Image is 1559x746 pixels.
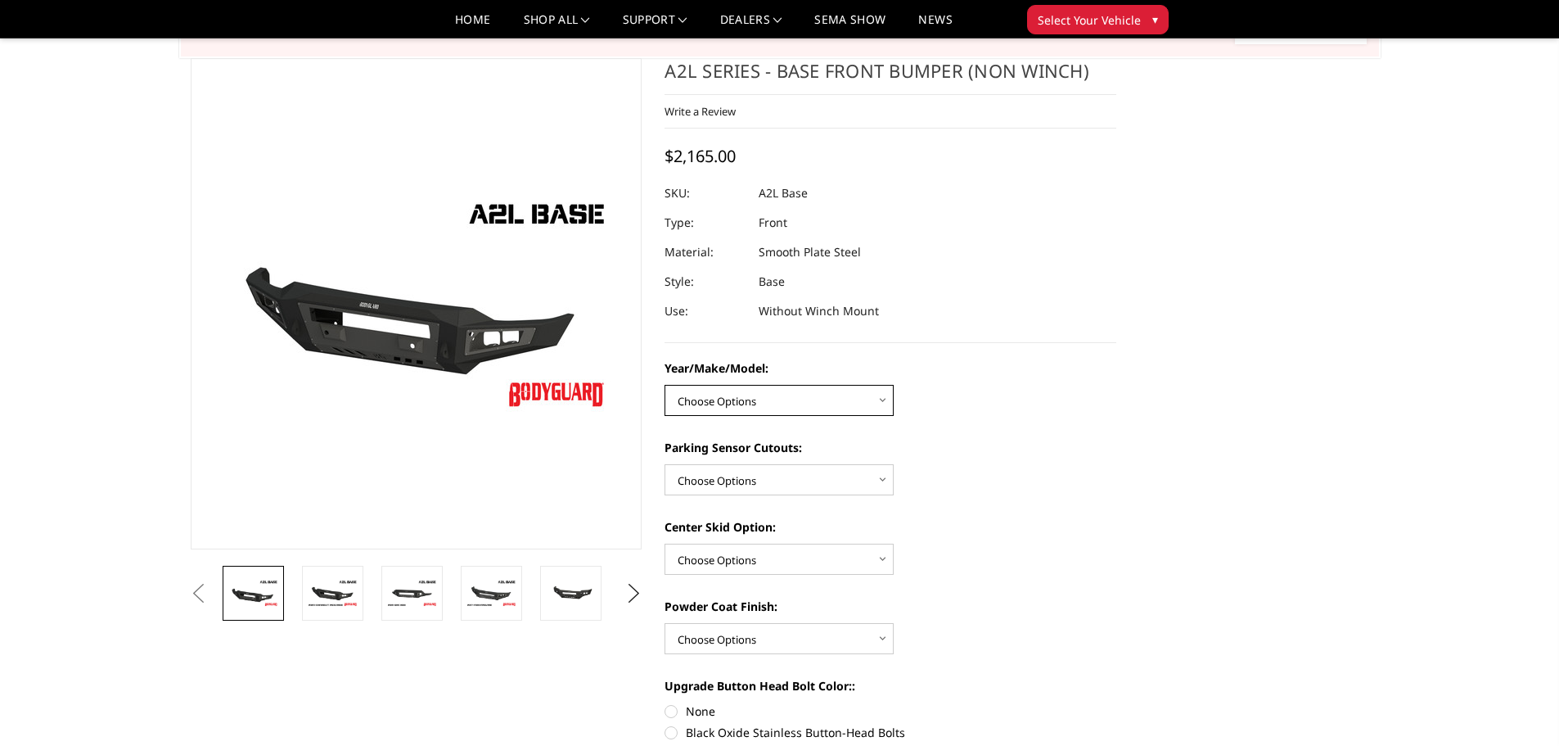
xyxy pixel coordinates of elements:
[665,58,1116,95] h1: A2L Series - Base Front Bumper (Non Winch)
[386,579,438,608] img: A2L Series - Base Front Bumper (Non Winch)
[1477,667,1559,746] iframe: Chat Widget
[455,14,490,38] a: Home
[665,208,746,237] dt: Type:
[1152,11,1158,28] span: ▾
[665,518,1116,536] label: Center Skid Option:
[759,296,879,326] dd: Without Winch Mount
[665,267,746,296] dt: Style:
[814,14,885,38] a: SEMA Show
[665,296,746,326] dt: Use:
[621,581,646,606] button: Next
[665,677,1116,694] label: Upgrade Button Head Bolt Color::
[759,267,785,296] dd: Base
[545,581,597,605] img: A2L Series - Base Front Bumper (Non Winch)
[228,579,279,608] img: A2L Series - Base Front Bumper (Non Winch)
[187,581,211,606] button: Previous
[759,179,808,208] dd: A2L Base
[665,703,1116,720] label: None
[191,58,642,549] a: A2L Series - Base Front Bumper (Non Winch)
[720,14,782,38] a: Dealers
[307,579,358,608] img: A2L Series - Base Front Bumper (Non Winch)
[759,237,861,267] dd: Smooth Plate Steel
[466,579,517,608] img: A2L Series - Base Front Bumper (Non Winch)
[759,208,787,237] dd: Front
[918,14,952,38] a: News
[1027,5,1169,34] button: Select Your Vehicle
[665,439,1116,456] label: Parking Sensor Cutouts:
[665,237,746,267] dt: Material:
[665,359,1116,377] label: Year/Make/Model:
[665,179,746,208] dt: SKU:
[665,724,1116,741] label: Black Oxide Stainless Button-Head Bolts
[524,14,590,38] a: shop all
[665,145,736,167] span: $2,165.00
[1038,11,1141,29] span: Select Your Vehicle
[665,104,736,119] a: Write a Review
[665,598,1116,615] label: Powder Coat Finish:
[623,14,687,38] a: Support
